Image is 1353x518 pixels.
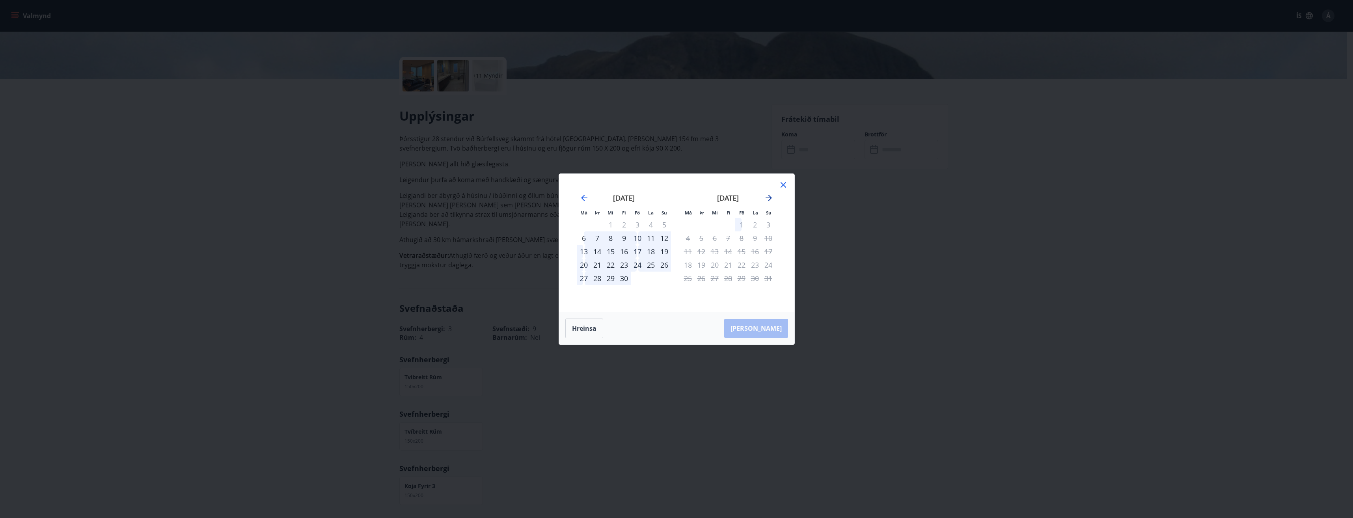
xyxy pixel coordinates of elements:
[658,258,671,272] td: Choose sunnudagur, 26. apríl 2026 as your check-in date. It’s available.
[577,258,591,272] td: Choose mánudagur, 20. apríl 2026 as your check-in date. It’s available.
[617,258,631,272] div: 23
[631,245,644,258] td: Choose föstudagur, 17. apríl 2026 as your check-in date. It’s available.
[717,193,739,203] strong: [DATE]
[565,319,603,338] button: Hreinsa
[681,258,695,272] td: Not available. mánudagur, 18. maí 2026
[631,231,644,245] td: Choose föstudagur, 10. apríl 2026 as your check-in date. It’s available.
[685,210,692,216] small: Má
[695,272,708,285] td: Not available. þriðjudagur, 26. maí 2026
[658,231,671,245] div: 12
[644,245,658,258] div: 18
[622,210,626,216] small: Fi
[721,258,735,272] td: Not available. fimmtudagur, 21. maí 2026
[577,245,591,258] div: 13
[617,218,631,231] td: Not available. fimmtudagur, 2. apríl 2026
[735,258,748,272] td: Not available. föstudagur, 22. maí 2026
[658,245,671,258] div: 19
[721,245,735,258] td: Not available. fimmtudagur, 14. maí 2026
[735,245,748,258] td: Not available. föstudagur, 15. maí 2026
[613,193,635,203] strong: [DATE]
[591,245,604,258] td: Choose þriðjudagur, 14. apríl 2026 as your check-in date. It’s available.
[708,245,721,258] td: Not available. miðvikudagur, 13. maí 2026
[662,210,667,216] small: Su
[735,218,748,231] td: Not available. föstudagur, 1. maí 2026
[748,245,762,258] td: Not available. laugardagur, 16. maí 2026
[762,218,775,231] td: Not available. sunnudagur, 3. maí 2026
[617,245,631,258] td: Choose fimmtudagur, 16. apríl 2026 as your check-in date. It’s available.
[735,272,748,285] td: Not available. föstudagur, 29. maí 2026
[681,231,695,245] td: Not available. mánudagur, 4. maí 2026
[748,272,762,285] td: Not available. laugardagur, 30. maí 2026
[708,231,721,245] td: Not available. miðvikudagur, 6. maí 2026
[681,272,695,285] td: Not available. mánudagur, 25. maí 2026
[608,210,613,216] small: Mi
[658,245,671,258] td: Choose sunnudagur, 19. apríl 2026 as your check-in date. It’s available.
[568,183,785,302] div: Calendar
[735,231,748,245] td: Not available. föstudagur, 8. maí 2026
[591,245,604,258] div: 14
[764,193,773,203] div: Move forward to switch to the next month.
[753,210,758,216] small: La
[712,210,718,216] small: Mi
[644,245,658,258] td: Choose laugardagur, 18. apríl 2026 as your check-in date. It’s available.
[735,218,748,231] div: Aðeins útritun í boði
[604,272,617,285] div: 29
[658,258,671,272] div: 26
[617,231,631,245] td: Choose fimmtudagur, 9. apríl 2026 as your check-in date. It’s available.
[591,272,604,285] td: Choose þriðjudagur, 28. apríl 2026 as your check-in date. It’s available.
[591,258,604,272] div: 21
[577,231,591,245] td: Choose mánudagur, 6. apríl 2026 as your check-in date. It’s available.
[604,245,617,258] td: Choose miðvikudagur, 15. apríl 2026 as your check-in date. It’s available.
[644,231,658,245] div: 11
[635,210,640,216] small: Fö
[595,210,600,216] small: Þr
[577,245,591,258] td: Choose mánudagur, 13. apríl 2026 as your check-in date. It’s available.
[604,231,617,245] td: Choose miðvikudagur, 8. apríl 2026 as your check-in date. It’s available.
[766,210,772,216] small: Su
[631,231,644,245] div: 10
[631,258,644,272] div: 24
[580,210,587,216] small: Má
[721,231,735,245] td: Not available. fimmtudagur, 7. maí 2026
[748,218,762,231] td: Not available. laugardagur, 2. maí 2026
[631,245,644,258] div: 17
[617,231,631,245] div: 9
[604,245,617,258] div: 15
[617,272,631,285] div: 30
[631,258,644,272] td: Choose föstudagur, 24. apríl 2026 as your check-in date. It’s available.
[591,231,604,245] div: 7
[604,258,617,272] div: 22
[748,258,762,272] td: Not available. laugardagur, 23. maí 2026
[631,218,644,231] td: Not available. föstudagur, 3. apríl 2026
[591,258,604,272] td: Choose þriðjudagur, 21. apríl 2026 as your check-in date. It’s available.
[727,210,731,216] small: Fi
[762,272,775,285] td: Not available. sunnudagur, 31. maí 2026
[644,258,658,272] div: 25
[604,272,617,285] td: Choose miðvikudagur, 29. apríl 2026 as your check-in date. It’s available.
[739,210,744,216] small: Fö
[748,231,762,245] td: Not available. laugardagur, 9. maí 2026
[577,272,591,285] div: 27
[591,272,604,285] div: 28
[580,193,589,203] div: Move backward to switch to the previous month.
[617,258,631,272] td: Choose fimmtudagur, 23. apríl 2026 as your check-in date. It’s available.
[658,231,671,245] td: Choose sunnudagur, 12. apríl 2026 as your check-in date. It’s available.
[658,218,671,231] td: Not available. sunnudagur, 5. apríl 2026
[721,272,735,285] td: Not available. fimmtudagur, 28. maí 2026
[577,231,591,245] div: Aðeins innritun í boði
[617,245,631,258] div: 16
[648,210,654,216] small: La
[762,231,775,245] td: Not available. sunnudagur, 10. maí 2026
[695,231,708,245] td: Not available. þriðjudagur, 5. maí 2026
[591,231,604,245] td: Choose þriðjudagur, 7. apríl 2026 as your check-in date. It’s available.
[644,218,658,231] td: Not available. laugardagur, 4. apríl 2026
[695,258,708,272] td: Not available. þriðjudagur, 19. maí 2026
[681,245,695,258] td: Not available. mánudagur, 11. maí 2026
[762,245,775,258] td: Not available. sunnudagur, 17. maí 2026
[644,258,658,272] td: Choose laugardagur, 25. apríl 2026 as your check-in date. It’s available.
[708,272,721,285] td: Not available. miðvikudagur, 27. maí 2026
[708,258,721,272] td: Not available. miðvikudagur, 20. maí 2026
[695,245,708,258] td: Not available. þriðjudagur, 12. maí 2026
[617,272,631,285] td: Choose fimmtudagur, 30. apríl 2026 as your check-in date. It’s available.
[604,218,617,231] td: Not available. miðvikudagur, 1. apríl 2026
